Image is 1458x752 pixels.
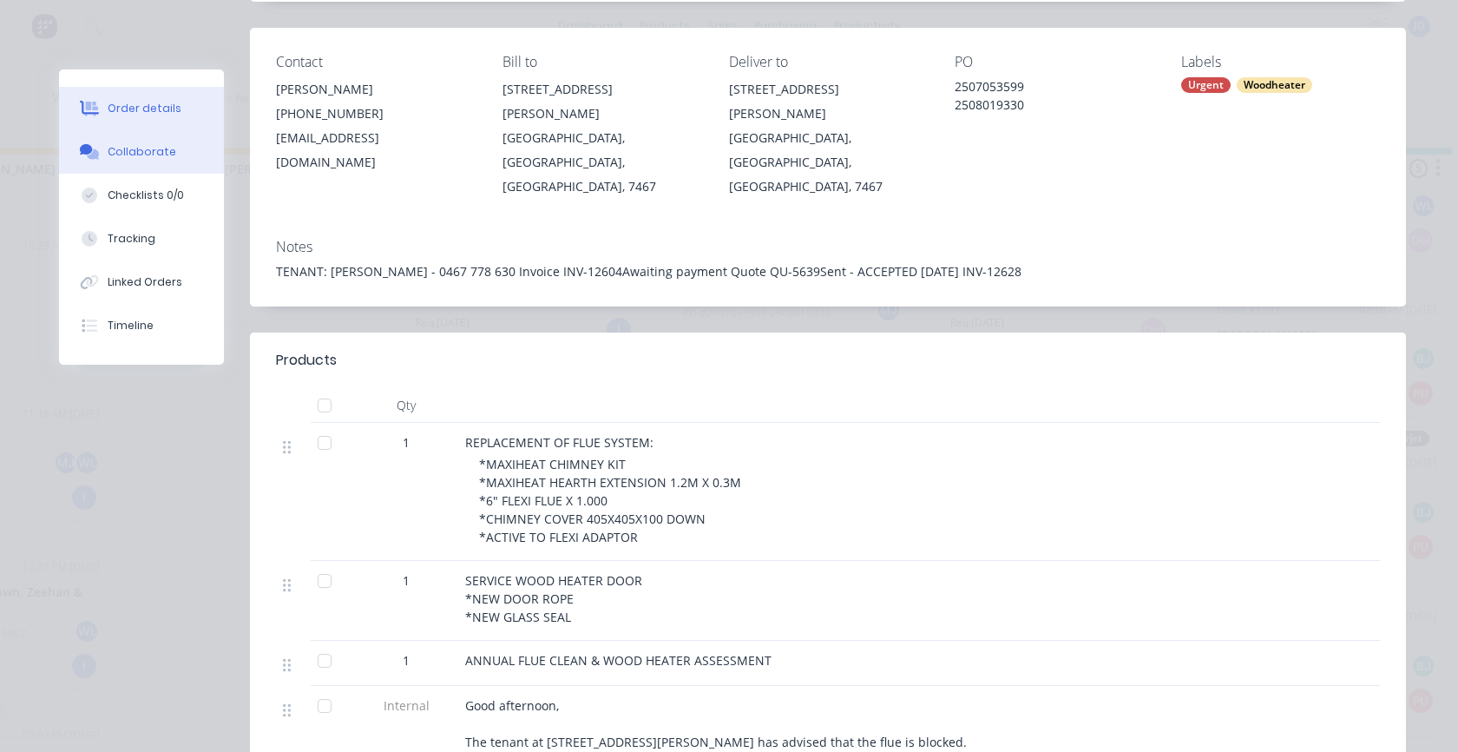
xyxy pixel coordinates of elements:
[403,651,410,670] span: 1
[276,239,1380,255] div: Notes
[276,126,475,175] div: [EMAIL_ADDRESS][DOMAIN_NAME]
[1181,77,1231,93] div: Urgent
[59,217,224,261] button: Tracking
[1181,54,1380,70] div: Labels
[465,572,642,625] span: SERVICE WOOD HEATER DOOR *NEW DOOR ROPE *NEW GLASS SEAL
[59,304,224,347] button: Timeline
[108,318,154,333] div: Timeline
[502,126,701,199] div: [GEOGRAPHIC_DATA], [GEOGRAPHIC_DATA], [GEOGRAPHIC_DATA], 7467
[479,456,741,545] span: *MAXIHEAT CHIMNEY KIT *MAXIHEAT HEARTH EXTENSION 1.2M X 0.3M *6" FLEXI FLUE X 1.000 *CHIMNEY COVE...
[465,652,772,669] span: ANNUAL FLUE CLEAN & WOOD HEATER ASSESSMENT
[955,54,1153,70] div: PO
[502,77,701,199] div: [STREET_ADDRESS][PERSON_NAME][GEOGRAPHIC_DATA], [GEOGRAPHIC_DATA], [GEOGRAPHIC_DATA], 7467
[1237,77,1312,93] div: Woodheater
[276,77,475,102] div: [PERSON_NAME]
[729,77,928,199] div: [STREET_ADDRESS][PERSON_NAME][GEOGRAPHIC_DATA], [GEOGRAPHIC_DATA], [GEOGRAPHIC_DATA], 7467
[354,388,458,423] div: Qty
[59,261,224,304] button: Linked Orders
[729,54,928,70] div: Deliver to
[403,571,410,590] span: 1
[108,231,155,247] div: Tracking
[502,54,701,70] div: Bill to
[729,126,928,199] div: [GEOGRAPHIC_DATA], [GEOGRAPHIC_DATA], [GEOGRAPHIC_DATA], 7467
[59,87,224,130] button: Order details
[108,188,184,203] div: Checklists 0/0
[276,350,337,371] div: Products
[502,77,701,126] div: [STREET_ADDRESS][PERSON_NAME]
[276,77,475,175] div: [PERSON_NAME][PHONE_NUMBER][EMAIL_ADDRESS][DOMAIN_NAME]
[955,77,1153,114] div: 2507053599 2508019330
[361,696,451,715] span: Internal
[108,144,176,160] div: Collaborate
[276,102,475,126] div: [PHONE_NUMBER]
[108,274,182,290] div: Linked Orders
[465,434,653,451] span: REPLACEMENT OF FLUE SYSTEM:
[276,262,1380,280] div: TENANT: [PERSON_NAME] - 0467 778 630 Invoice INV-12604Awaiting payment Quote QU-5639Sent - ACCEPT...
[729,77,928,126] div: [STREET_ADDRESS][PERSON_NAME]
[403,433,410,452] span: 1
[276,54,475,70] div: Contact
[108,101,181,116] div: Order details
[59,130,224,174] button: Collaborate
[59,174,224,217] button: Checklists 0/0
